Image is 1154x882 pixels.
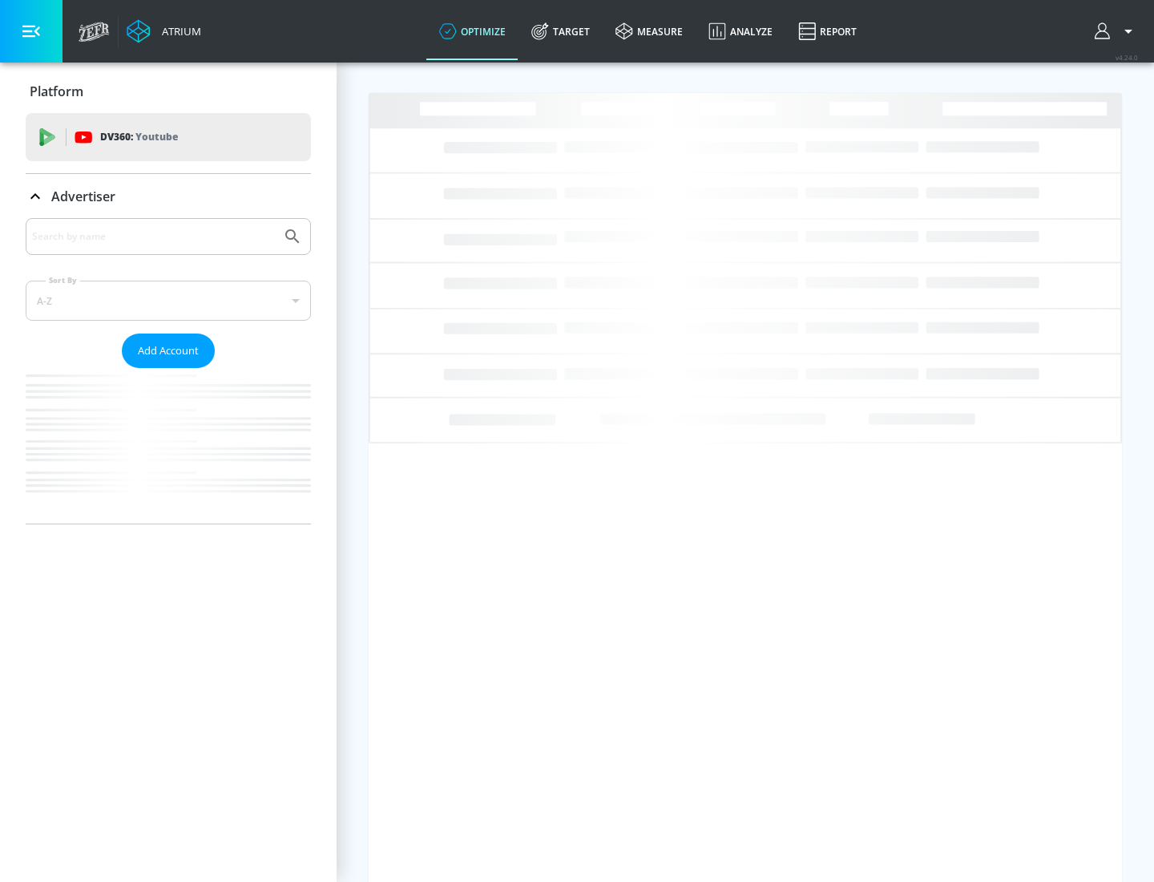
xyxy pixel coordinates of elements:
div: Atrium [155,24,201,38]
p: Platform [30,83,83,100]
span: v 4.24.0 [1116,53,1138,62]
span: Add Account [138,342,199,360]
nav: list of Advertiser [26,368,311,524]
a: measure [603,2,696,60]
a: Analyze [696,2,785,60]
p: Advertiser [51,188,115,205]
div: DV360: Youtube [26,113,311,161]
input: Search by name [32,226,275,247]
div: Advertiser [26,218,311,524]
a: Target [518,2,603,60]
a: Atrium [127,19,201,43]
button: Add Account [122,334,215,368]
div: Platform [26,69,311,114]
a: Report [785,2,870,60]
p: DV360: [100,128,178,146]
p: Youtube [135,128,178,145]
label: Sort By [46,275,80,285]
div: A-Z [26,281,311,321]
a: optimize [426,2,518,60]
div: Advertiser [26,174,311,219]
